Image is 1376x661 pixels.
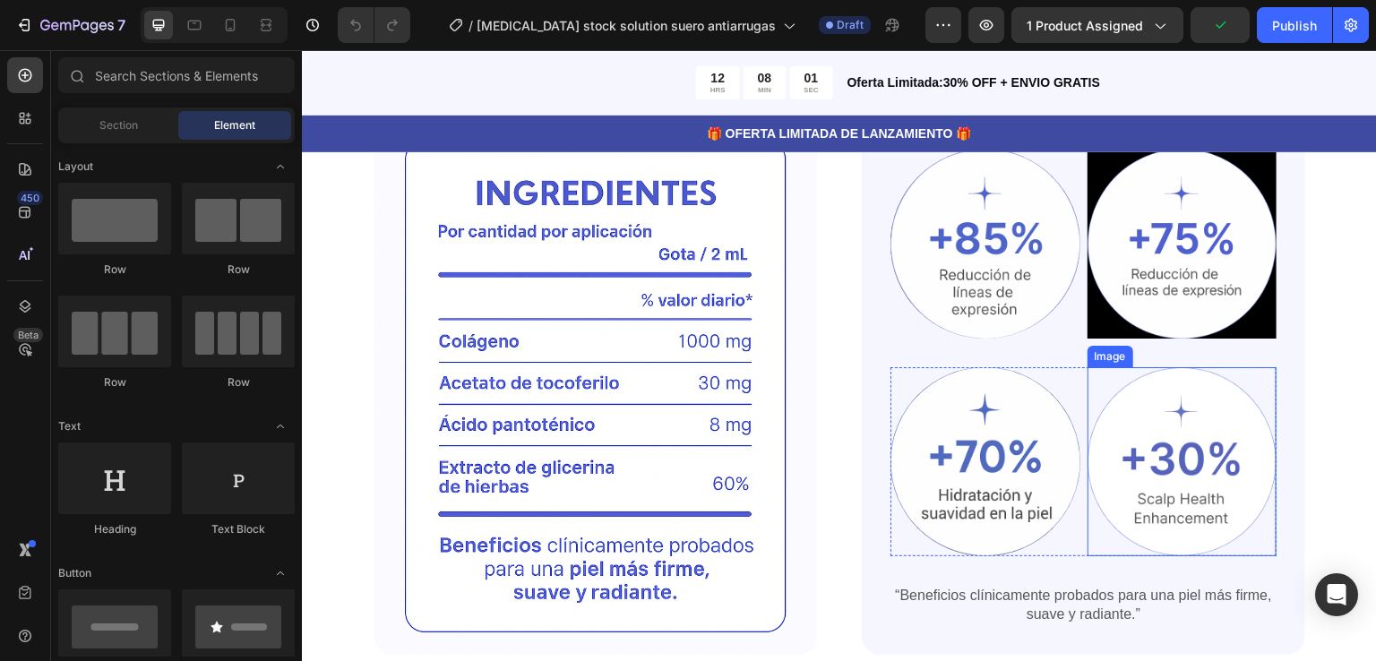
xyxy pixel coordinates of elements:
span: Toggle open [266,412,295,441]
span: Toggle open [266,152,295,181]
button: 7 [7,7,133,43]
span: Text [58,418,81,434]
div: Heading [58,521,171,537]
div: Publish [1272,16,1317,35]
div: Row [58,262,171,278]
div: Row [58,374,171,391]
input: Search Sections & Elements [58,57,295,93]
iframe: Design area [302,50,1376,661]
div: Undo/Redo [338,7,410,43]
img: gempages_578539391736087163-bc18ef34-fcad-40b2-8d45-b4228db71677.png [786,317,976,507]
div: Text Block [182,521,295,537]
div: 450 [17,191,43,205]
span: Draft [837,17,864,33]
img: gempages_578539391736087163-1650612e-6966-4b3d-9c24-8e9c9732247e.png [589,317,778,507]
p: “Beneficios clínicamente probados para una piel más firme, suave y radiante.” [590,537,973,574]
div: Row [182,262,295,278]
img: gempages_578539391736087163-cdcf4c11-821b-4d95-a036-8cb8f911c21b.png [786,99,976,288]
span: 1 product assigned [1027,16,1143,35]
span: Element [214,117,255,133]
img: gempages_578539391736087163-158c8c9a-0177-4c7b-85d1-3b0252556d30.png [589,99,778,288]
span: [MEDICAL_DATA] stock solution suero antiarrugas [477,16,776,35]
span: Layout [58,159,93,175]
span: Toggle open [266,559,295,588]
span: Section [99,117,138,133]
div: Image [789,298,828,314]
div: Open Intercom Messenger [1315,573,1358,616]
div: Beta [13,328,43,342]
span: / [469,16,473,35]
p: 7 [117,14,125,36]
div: Row [182,374,295,391]
button: Publish [1257,7,1332,43]
button: 1 product assigned [1011,7,1183,43]
span: Button [58,565,91,581]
